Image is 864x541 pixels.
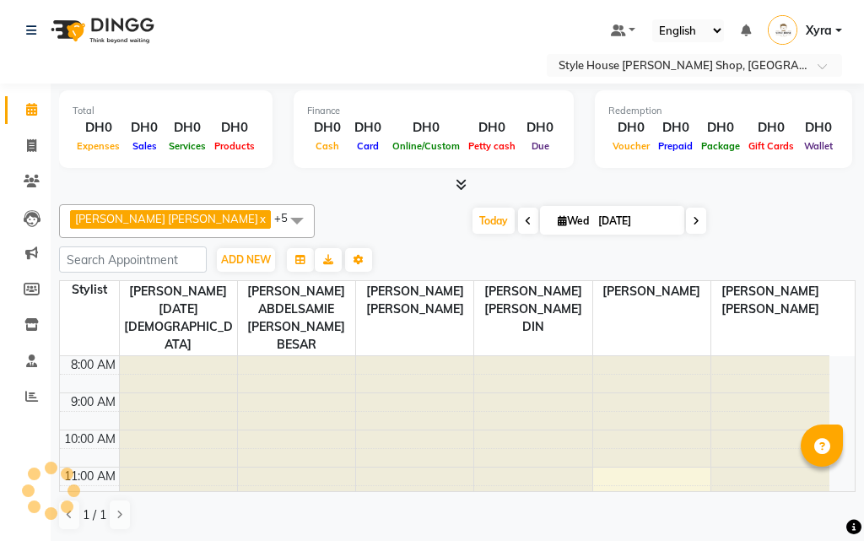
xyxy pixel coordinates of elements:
[210,118,259,138] div: DH0
[311,140,343,152] span: Cash
[120,281,237,355] span: [PERSON_NAME][DATE][DEMOGRAPHIC_DATA]
[593,208,678,234] input: 2025-09-03
[806,22,832,40] span: Xyra
[67,393,119,411] div: 9:00 AM
[464,140,520,152] span: Petty cash
[353,140,383,152] span: Card
[697,118,744,138] div: DH0
[553,214,593,227] span: Wed
[800,140,837,152] span: Wallet
[73,140,124,152] span: Expenses
[73,118,124,138] div: DH0
[307,118,348,138] div: DH0
[43,7,159,54] img: logo
[711,281,829,320] span: [PERSON_NAME] [PERSON_NAME]
[608,104,839,118] div: Redemption
[654,140,697,152] span: Prepaid
[520,118,560,138] div: DH0
[238,281,355,355] span: [PERSON_NAME] ABDELSAMIE [PERSON_NAME] BESAR
[744,140,798,152] span: Gift Cards
[768,15,797,45] img: Xyra
[75,212,258,225] span: [PERSON_NAME] [PERSON_NAME]
[388,140,464,152] span: Online/Custom
[61,468,119,485] div: 11:00 AM
[472,208,515,234] span: Today
[593,281,710,302] span: [PERSON_NAME]
[258,212,266,225] a: x
[744,118,798,138] div: DH0
[307,104,560,118] div: Finance
[464,118,520,138] div: DH0
[221,253,271,266] span: ADD NEW
[527,140,553,152] span: Due
[60,281,119,299] div: Stylist
[217,248,275,272] button: ADD NEW
[83,506,106,524] span: 1 / 1
[59,246,207,273] input: Search Appointment
[608,140,654,152] span: Voucher
[61,430,119,448] div: 10:00 AM
[210,140,259,152] span: Products
[608,118,654,138] div: DH0
[474,281,591,338] span: [PERSON_NAME] [PERSON_NAME] DIN
[388,118,464,138] div: DH0
[798,118,839,138] div: DH0
[67,356,119,374] div: 8:00 AM
[697,140,744,152] span: Package
[165,118,210,138] div: DH0
[274,211,300,225] span: +5
[654,118,697,138] div: DH0
[165,140,210,152] span: Services
[73,104,259,118] div: Total
[348,118,388,138] div: DH0
[128,140,161,152] span: Sales
[124,118,165,138] div: DH0
[356,281,473,320] span: [PERSON_NAME] [PERSON_NAME]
